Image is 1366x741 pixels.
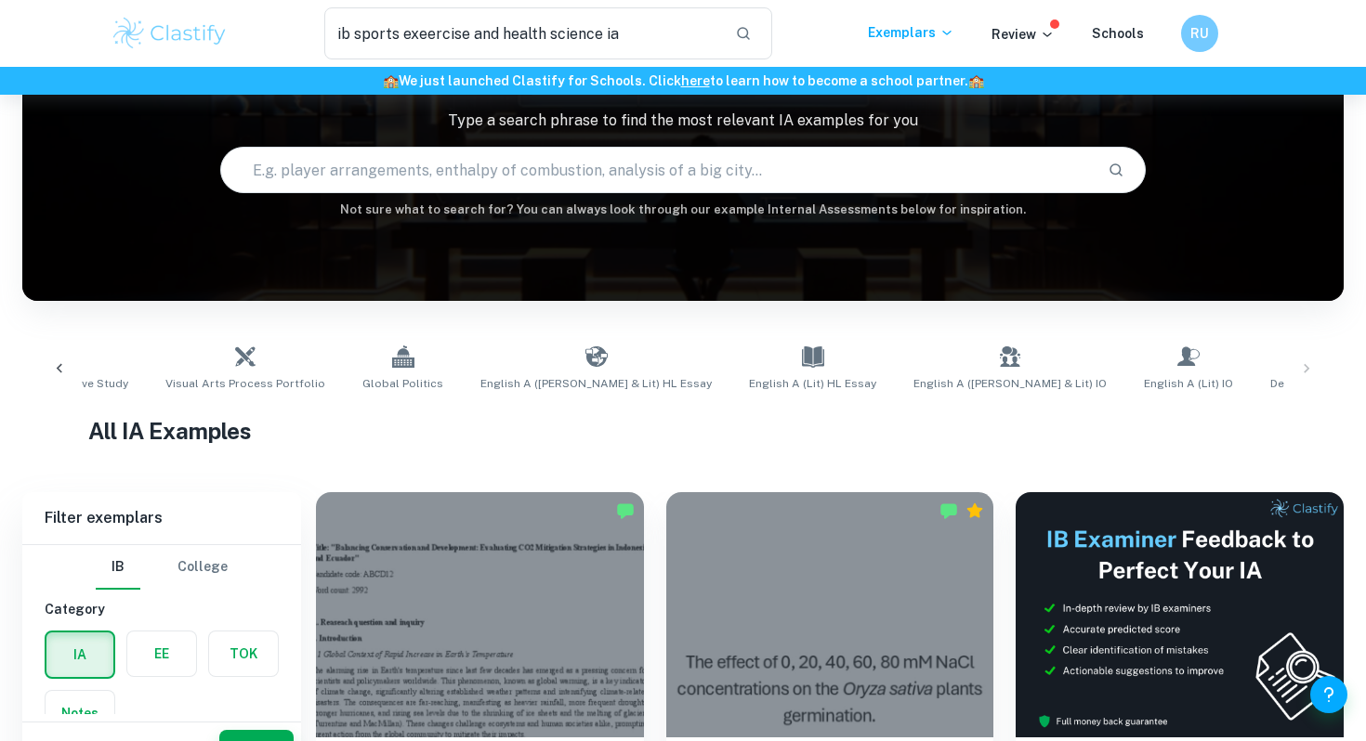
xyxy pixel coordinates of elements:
[96,545,140,590] button: IB
[868,22,954,43] p: Exemplars
[46,691,114,735] button: Notes
[127,631,196,676] button: EE
[96,545,228,590] div: Filter type choice
[965,501,984,520] div: Premium
[46,632,113,677] button: IA
[383,73,399,88] span: 🏫
[88,414,1278,448] h1: All IA Examples
[22,492,301,544] h6: Filter exemplars
[1100,154,1132,186] button: Search
[177,545,228,590] button: College
[1189,23,1211,44] h6: RU
[1144,375,1233,392] span: English A (Lit) IO
[992,24,1055,45] p: Review
[4,71,1362,91] h6: We just launched Clastify for Schools. Click to learn how to become a school partner.
[22,110,1344,132] p: Type a search phrase to find the most relevant IA examples for you
[681,73,710,88] a: here
[362,375,443,392] span: Global Politics
[221,144,1092,196] input: E.g. player arrangements, enthalpy of combustion, analysis of a big city...
[480,375,712,392] span: English A ([PERSON_NAME] & Lit) HL Essay
[913,375,1107,392] span: English A ([PERSON_NAME] & Lit) IO
[324,7,720,59] input: Search for any exemplars...
[45,599,279,619] h6: Category
[1092,26,1144,41] a: Schools
[22,201,1344,219] h6: Not sure what to search for? You can always look through our example Internal Assessments below f...
[1181,15,1218,52] button: RU
[1310,676,1347,713] button: Help and Feedback
[165,375,325,392] span: Visual Arts Process Portfolio
[939,501,958,520] img: Marked
[968,73,984,88] span: 🏫
[1016,492,1344,737] img: Thumbnail
[111,15,229,52] img: Clastify logo
[209,631,278,676] button: TOK
[749,375,876,392] span: English A (Lit) HL Essay
[616,501,635,520] img: Marked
